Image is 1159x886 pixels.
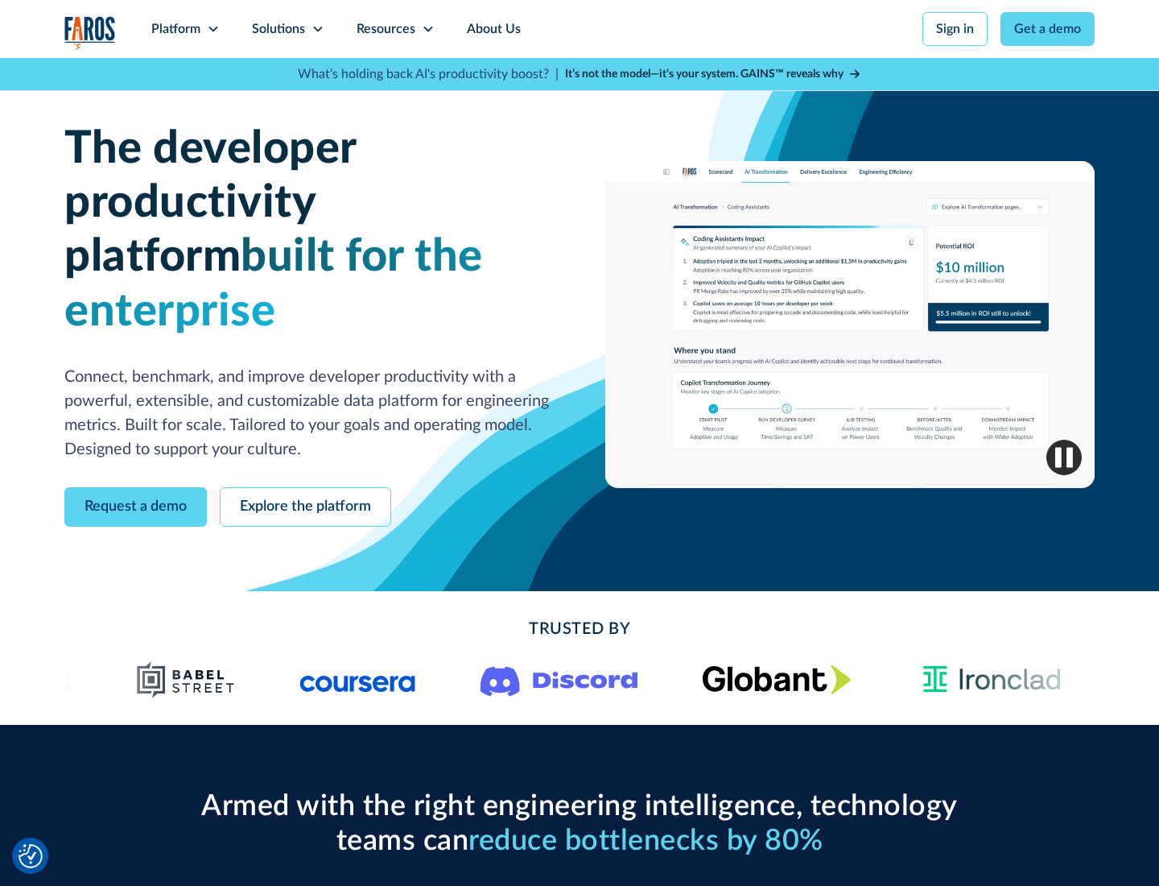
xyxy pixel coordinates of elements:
p: What's holding back AI's productivity boost? | [298,64,559,84]
a: home [64,16,116,49]
strong: It’s not the model—it’s your system. GAINS™ reveals why [565,68,843,80]
button: Cookie Settings [19,844,43,868]
img: Babel Street logo png [137,660,236,699]
h2: Armed with the right engineering intelligence, technology teams can [193,789,966,859]
img: Ironclad Logo [916,660,1068,699]
img: Logo of the online learning platform Coursera. [300,667,416,693]
a: Explore the platform [220,487,391,527]
h1: The developer productivity platform [64,122,554,339]
div: Platform [151,19,200,39]
span: reduce bottlenecks by 80% [468,826,823,855]
img: Logo of the communication platform Discord. [481,663,638,697]
h2: Trusted By [193,617,966,641]
div: Solutions [252,19,305,39]
img: Logo of the analytics and reporting company Faros. [64,16,116,49]
a: Sign in [922,12,988,46]
img: Pause video [1046,440,1082,475]
img: Revisit consent button [19,844,43,868]
p: Connect, benchmark, and improve developer productivity with a powerful, extensible, and customiza... [64,365,554,462]
a: Request a demo [64,487,207,527]
span: built for the enterprise [64,234,483,333]
a: It’s not the model—it’s your system. GAINS™ reveals why [565,66,861,83]
a: Get a demo [1000,12,1095,46]
div: Resources [357,19,415,39]
img: Globant's logo [703,664,852,694]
